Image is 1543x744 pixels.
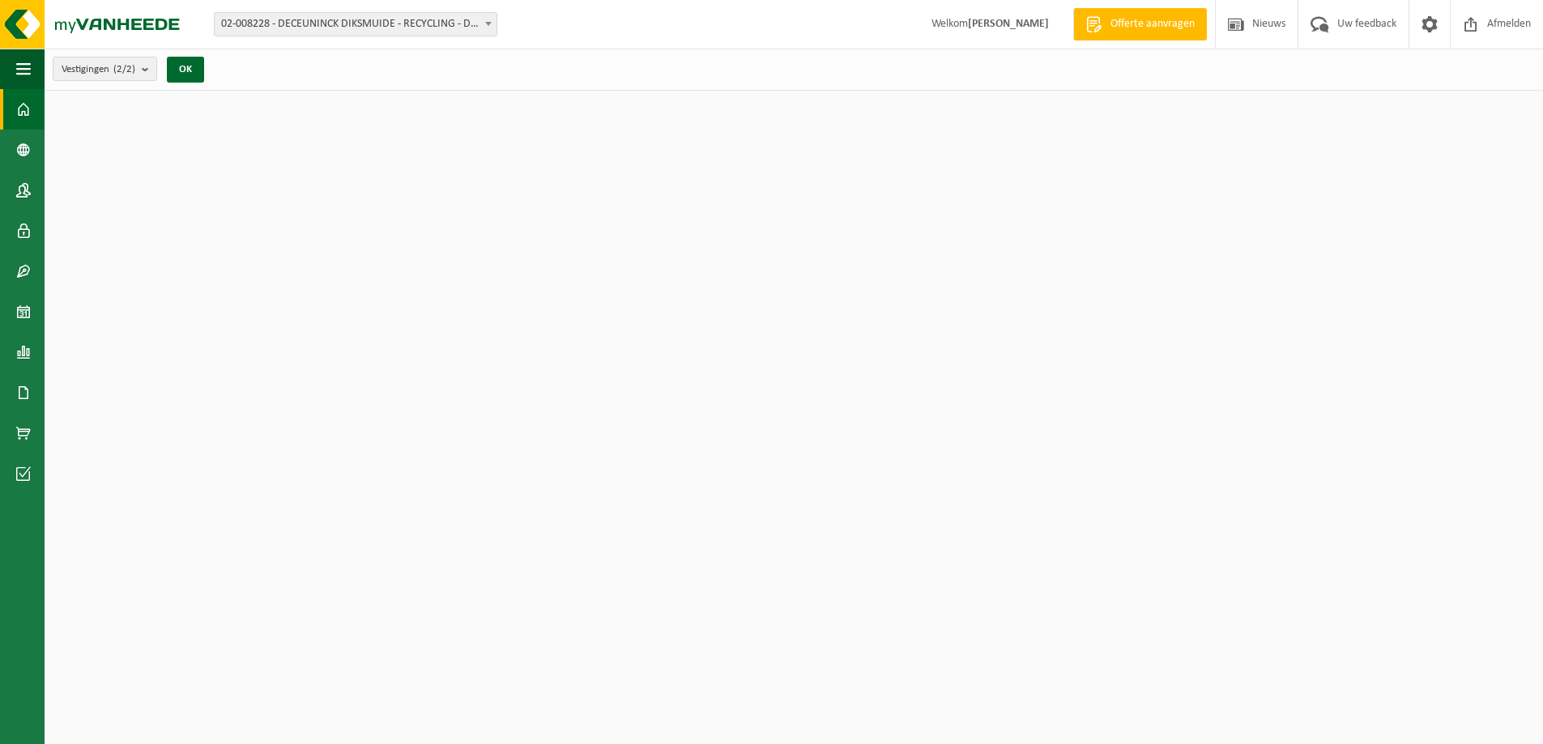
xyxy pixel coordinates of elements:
[968,18,1049,30] strong: [PERSON_NAME]
[62,57,135,82] span: Vestigingen
[113,64,135,74] count: (2/2)
[214,12,497,36] span: 02-008228 - DECEUNINCK DIKSMUIDE - RECYCLING - DIKSMUIDE
[215,13,497,36] span: 02-008228 - DECEUNINCK DIKSMUIDE - RECYCLING - DIKSMUIDE
[167,57,204,83] button: OK
[1073,8,1207,40] a: Offerte aanvragen
[1106,16,1199,32] span: Offerte aanvragen
[53,57,157,81] button: Vestigingen(2/2)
